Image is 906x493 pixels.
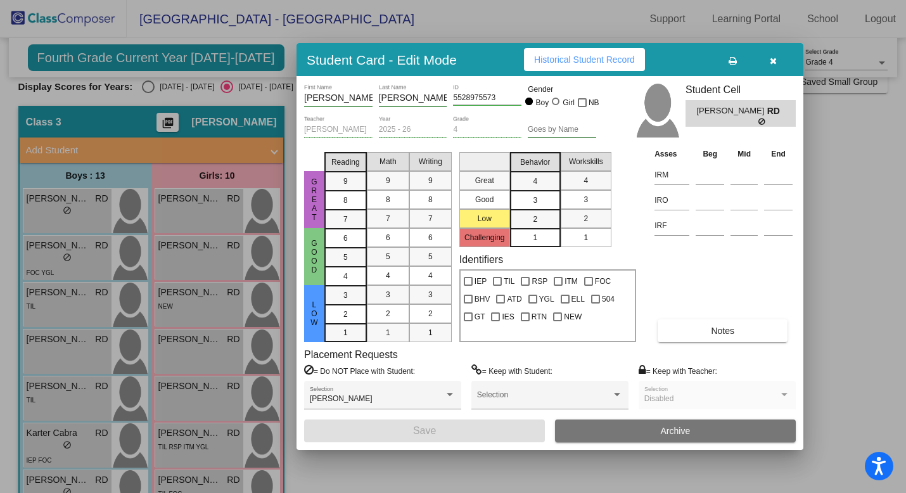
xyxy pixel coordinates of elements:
[343,252,348,263] span: 5
[555,419,796,442] button: Archive
[532,309,547,324] span: RTN
[584,213,588,224] span: 2
[535,97,549,108] div: Boy
[304,349,398,361] label: Placement Requests
[569,156,603,167] span: Workskills
[658,319,788,342] button: Notes
[386,232,390,243] span: 6
[692,147,727,161] th: Beg
[386,175,390,186] span: 9
[453,94,521,103] input: Enter ID
[533,176,537,187] span: 4
[386,270,390,281] span: 4
[528,84,596,95] mat-label: Gender
[528,125,596,134] input: goes by name
[379,125,447,134] input: year
[686,84,796,96] h3: Student Cell
[304,419,545,442] button: Save
[309,177,320,222] span: Great
[562,97,575,108] div: Girl
[304,364,415,377] label: = Do NOT Place with Student:
[428,270,433,281] span: 4
[413,425,436,436] span: Save
[589,95,599,110] span: NB
[584,232,588,243] span: 1
[304,125,373,134] input: teacher
[520,157,550,168] span: Behavior
[524,48,645,71] button: Historical Student Record
[711,326,734,336] span: Notes
[564,309,582,324] span: NEW
[696,105,767,118] span: [PERSON_NAME]
[504,274,514,289] span: TIL
[386,213,390,224] span: 7
[539,291,554,307] span: YGL
[343,176,348,187] span: 9
[428,175,433,186] span: 9
[307,52,457,68] h3: Student Card - Edit Mode
[584,175,588,186] span: 4
[343,233,348,244] span: 6
[386,308,390,319] span: 2
[428,327,433,338] span: 1
[654,216,689,235] input: assessment
[428,308,433,319] span: 2
[471,364,552,377] label: = Keep with Student:
[428,251,433,262] span: 5
[651,147,692,161] th: Asses
[386,289,390,300] span: 3
[507,291,521,307] span: ATD
[386,251,390,262] span: 5
[502,309,514,324] span: IES
[309,300,320,327] span: Low
[534,54,635,65] span: Historical Student Record
[595,274,611,289] span: FOC
[386,327,390,338] span: 1
[475,291,490,307] span: BHV
[428,194,433,205] span: 8
[565,274,578,289] span: ITM
[654,191,689,210] input: assessment
[453,125,521,134] input: grade
[343,271,348,282] span: 4
[584,194,588,205] span: 3
[761,147,796,161] th: End
[602,291,615,307] span: 504
[475,309,485,324] span: GT
[533,214,537,225] span: 2
[343,290,348,301] span: 3
[380,156,397,167] span: Math
[767,105,785,118] span: RD
[475,274,487,289] span: IEP
[661,426,691,436] span: Archive
[419,156,442,167] span: Writing
[428,289,433,300] span: 3
[533,232,537,243] span: 1
[343,214,348,225] span: 7
[533,195,537,206] span: 3
[532,274,547,289] span: RSP
[343,195,348,206] span: 8
[386,194,390,205] span: 8
[343,309,348,320] span: 2
[654,165,689,184] input: assessment
[644,394,674,403] span: Disabled
[343,327,348,338] span: 1
[459,253,503,266] label: Identifiers
[639,364,717,377] label: = Keep with Teacher:
[428,232,433,243] span: 6
[309,239,320,274] span: Good
[331,157,360,168] span: Reading
[310,394,373,403] span: [PERSON_NAME]
[428,213,433,224] span: 7
[727,147,761,161] th: Mid
[571,291,585,307] span: ELL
